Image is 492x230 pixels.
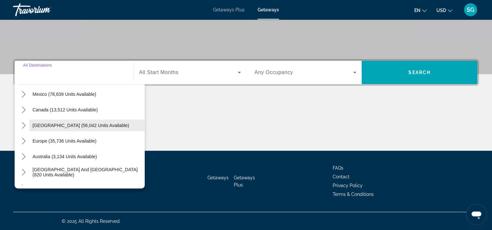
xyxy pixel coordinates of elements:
[139,70,179,75] span: All Start Months
[18,120,29,131] button: Toggle Caribbean & Atlantic Islands (56,042 units available) submenu
[213,7,245,12] a: Getaways Plus
[333,183,363,188] a: Privacy Policy
[13,1,78,18] a: Travorium
[33,138,97,144] span: Europe (35,736 units available)
[258,7,279,12] a: Getaways
[436,6,452,15] button: Change currency
[414,6,427,15] button: Change language
[29,88,145,100] button: Select destination: Mexico (78,639 units available)
[467,6,474,13] span: SG
[29,135,145,147] button: Select destination: Europe (35,736 units available)
[18,151,29,162] button: Toggle Australia (3,134 units available) submenu
[29,120,145,131] button: Select destination: Caribbean & Atlantic Islands (56,042 units available)
[33,123,129,128] span: [GEOGRAPHIC_DATA] (56,042 units available)
[333,174,350,179] a: Contact
[23,63,52,67] span: All Destinations
[18,89,29,100] button: Toggle Mexico (78,639 units available) submenu
[29,182,145,194] button: Select destination: South America (20,537 units available)
[33,107,98,112] span: Canada (13,512 units available)
[29,166,145,178] button: Select destination: South Pacific and Oceania (820 units available)
[207,175,229,180] a: Getaways
[18,167,29,178] button: Toggle South Pacific and Oceania (820 units available) submenu
[18,182,29,194] button: Toggle South America (20,537 units available) submenu
[62,219,121,224] span: © 2025 All Rights Reserved.
[408,70,431,75] span: Search
[33,154,97,159] span: Australia (3,134 units available)
[29,151,145,162] button: Select destination: Australia (3,134 units available)
[29,73,145,84] button: Select destination: United States (674,166 units available)
[333,165,343,171] a: FAQs
[466,204,487,225] iframe: Button to launch messaging window
[18,135,29,147] button: Toggle Europe (35,736 units available) submenu
[23,69,125,77] input: Select destination
[436,8,446,13] span: USD
[18,104,29,116] button: Toggle Canada (13,512 units available) submenu
[462,3,479,17] button: User Menu
[234,175,255,187] a: Getaways Plus
[15,81,145,188] div: Destination options
[414,8,420,13] span: en
[333,192,374,197] a: Terms & Conditions
[18,73,29,84] button: Toggle United States (674,166 units available) submenu
[15,61,477,84] div: Search widget
[362,61,477,84] button: Search
[33,92,96,97] span: Mexico (78,639 units available)
[255,70,293,75] span: Any Occupancy
[29,104,145,116] button: Select destination: Canada (13,512 units available)
[33,167,141,177] span: [GEOGRAPHIC_DATA] and [GEOGRAPHIC_DATA] (820 units available)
